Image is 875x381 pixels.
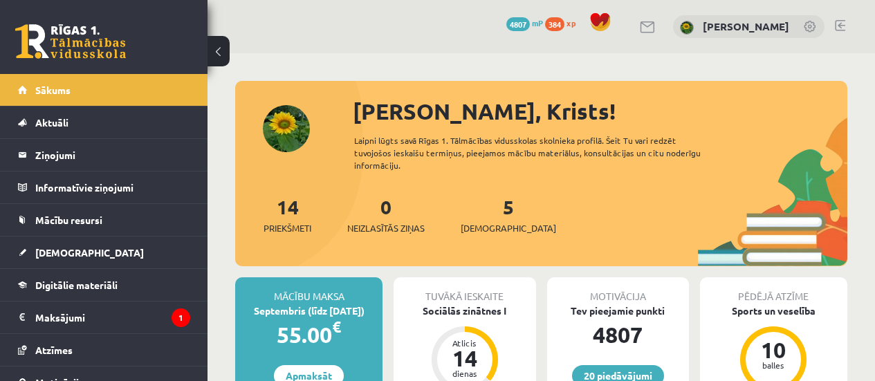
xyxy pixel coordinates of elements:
[461,194,556,235] a: 5[DEMOGRAPHIC_DATA]
[35,279,118,291] span: Digitālie materiāli
[700,304,847,318] div: Sports un veselība
[35,116,68,129] span: Aktuāli
[506,17,543,28] a: 4807 mP
[235,304,383,318] div: Septembris (līdz [DATE])
[35,214,102,226] span: Mācību resursi
[703,19,789,33] a: [PERSON_NAME]
[18,139,190,171] a: Ziņojumi
[235,277,383,304] div: Mācību maksa
[35,84,71,96] span: Sākums
[753,339,794,361] div: 10
[545,17,582,28] a: 384 xp
[347,194,425,235] a: 0Neizlasītās ziņas
[264,221,311,235] span: Priekšmeti
[18,106,190,138] a: Aktuāli
[353,95,847,128] div: [PERSON_NAME], Krists!
[354,134,721,171] div: Laipni lūgts savā Rīgas 1. Tālmācības vidusskolas skolnieka profilā. Šeit Tu vari redzēt tuvojošo...
[444,347,486,369] div: 14
[35,139,190,171] legend: Ziņojumi
[35,344,73,356] span: Atzīmes
[332,317,341,337] span: €
[444,339,486,347] div: Atlicis
[506,17,530,31] span: 4807
[18,74,190,106] a: Sākums
[547,318,689,351] div: 4807
[461,221,556,235] span: [DEMOGRAPHIC_DATA]
[547,277,689,304] div: Motivācija
[394,277,535,304] div: Tuvākā ieskaite
[35,301,190,333] legend: Maksājumi
[15,24,126,59] a: Rīgas 1. Tālmācības vidusskola
[547,304,689,318] div: Tev pieejamie punkti
[700,277,847,304] div: Pēdējā atzīme
[18,334,190,366] a: Atzīmes
[753,361,794,369] div: balles
[264,194,311,235] a: 14Priekšmeti
[680,21,694,35] img: Krists Ozols
[18,301,190,333] a: Maksājumi1
[18,171,190,203] a: Informatīvie ziņojumi
[35,171,190,203] legend: Informatīvie ziņojumi
[444,369,486,378] div: dienas
[18,204,190,236] a: Mācību resursi
[545,17,564,31] span: 384
[18,236,190,268] a: [DEMOGRAPHIC_DATA]
[235,318,383,351] div: 55.00
[347,221,425,235] span: Neizlasītās ziņas
[532,17,543,28] span: mP
[18,269,190,301] a: Digitālie materiāli
[172,308,190,327] i: 1
[394,304,535,318] div: Sociālās zinātnes I
[35,246,144,259] span: [DEMOGRAPHIC_DATA]
[567,17,575,28] span: xp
